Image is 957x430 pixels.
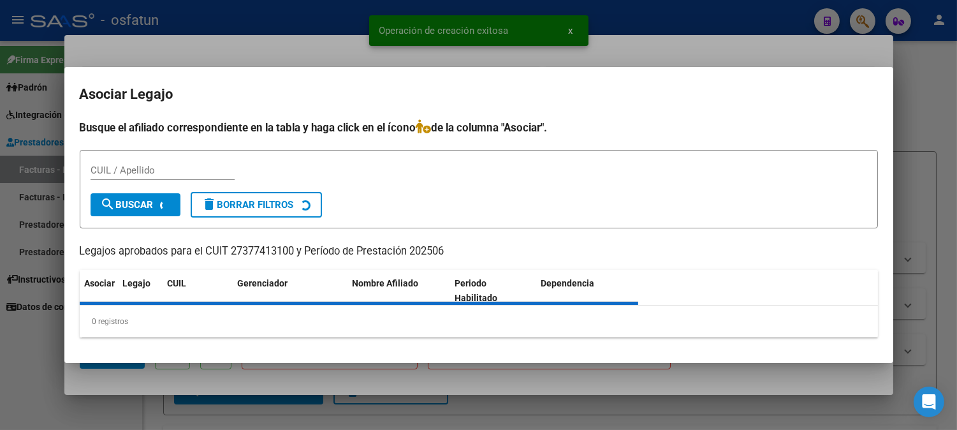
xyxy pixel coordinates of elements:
h4: Busque el afiliado correspondiente en la tabla y haga click en el ícono de la columna "Asociar". [80,119,878,136]
span: CUIL [168,278,187,288]
button: Borrar Filtros [191,192,322,218]
span: Legajo [123,278,151,288]
span: Dependencia [541,278,594,288]
div: 0 registros [80,306,878,337]
h2: Asociar Legajo [80,82,878,107]
span: Borrar Filtros [202,199,294,211]
span: Gerenciador [238,278,288,288]
button: Buscar [91,193,180,216]
datatable-header-cell: Legajo [118,270,163,312]
div: Open Intercom Messenger [914,387,944,417]
p: Legajos aprobados para el CUIT 27377413100 y Período de Prestación 202506 [80,244,878,260]
mat-icon: delete [202,196,217,212]
datatable-header-cell: Periodo Habilitado [449,270,536,312]
span: Asociar [85,278,115,288]
mat-icon: search [101,196,116,212]
datatable-header-cell: CUIL [163,270,233,312]
datatable-header-cell: Gerenciador [233,270,347,312]
datatable-header-cell: Dependencia [536,270,638,312]
span: Buscar [101,199,154,211]
datatable-header-cell: Nombre Afiliado [347,270,450,312]
span: Periodo Habilitado [455,278,497,303]
datatable-header-cell: Asociar [80,270,118,312]
span: Nombre Afiliado [353,278,419,288]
